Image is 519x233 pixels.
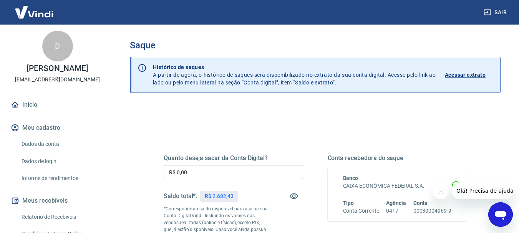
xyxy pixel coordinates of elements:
a: Dados de login [18,154,106,169]
button: Sair [482,5,510,20]
h3: Saque [130,40,501,51]
p: R$ 2.682,43 [205,192,233,200]
a: Informe de rendimentos [18,170,106,186]
h5: Quanto deseja sacar da Conta Digital? [164,154,303,162]
p: [PERSON_NAME] [27,64,88,73]
a: Acessar extrato [445,63,494,86]
iframe: Mensagem da empresa [452,182,513,199]
h6: 0417 [386,207,406,215]
h6: CAIXA ECONÔMICA FEDERAL S.A. [343,182,452,190]
p: Acessar extrato [445,71,486,79]
span: Banco [343,175,358,181]
h5: Saldo total*: [164,192,197,200]
a: Dados da conta [18,136,106,152]
button: Meus recebíveis [9,192,106,209]
h6: Conta Corrente [343,207,379,215]
a: Relatório de Recebíveis [18,209,106,225]
img: Vindi [9,0,59,24]
span: Olá! Precisa de ajuda? [5,5,65,12]
iframe: Fechar mensagem [433,184,449,199]
p: Histórico de saques [153,63,436,71]
iframe: Botão para abrir a janela de mensagens [488,202,513,227]
button: Meu cadastro [9,119,106,136]
p: A partir de agora, o histórico de saques será disponibilizado no extrato da sua conta digital. Ac... [153,63,436,86]
h6: 00030004969-9 [413,207,451,215]
p: [EMAIL_ADDRESS][DOMAIN_NAME] [15,76,100,84]
h5: Conta recebedora do saque [328,154,467,162]
span: Tipo [343,200,354,206]
div: D [42,31,73,61]
span: Agência [386,200,406,206]
span: Conta [413,200,428,206]
a: Início [9,96,106,113]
